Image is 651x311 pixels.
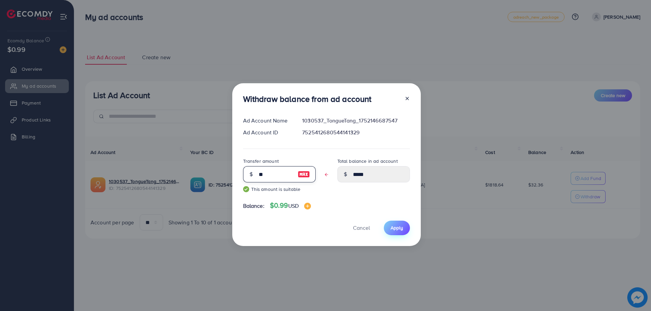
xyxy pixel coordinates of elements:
[243,158,279,164] label: Transfer amount
[344,221,378,235] button: Cancel
[238,117,297,125] div: Ad Account Name
[297,129,415,136] div: 7525412680544141329
[391,224,403,231] span: Apply
[298,170,310,178] img: image
[238,129,297,136] div: Ad Account ID
[270,201,311,210] h4: $0.99
[337,158,398,164] label: Total balance in ad account
[353,224,370,231] span: Cancel
[243,94,372,104] h3: Withdraw balance from ad account
[297,117,415,125] div: 1030537_TongueTang_1752146687547
[384,221,410,235] button: Apply
[288,202,299,209] span: USD
[304,203,311,209] img: image
[243,186,316,193] small: This amount is suitable
[243,186,249,192] img: guide
[243,202,264,210] span: Balance:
